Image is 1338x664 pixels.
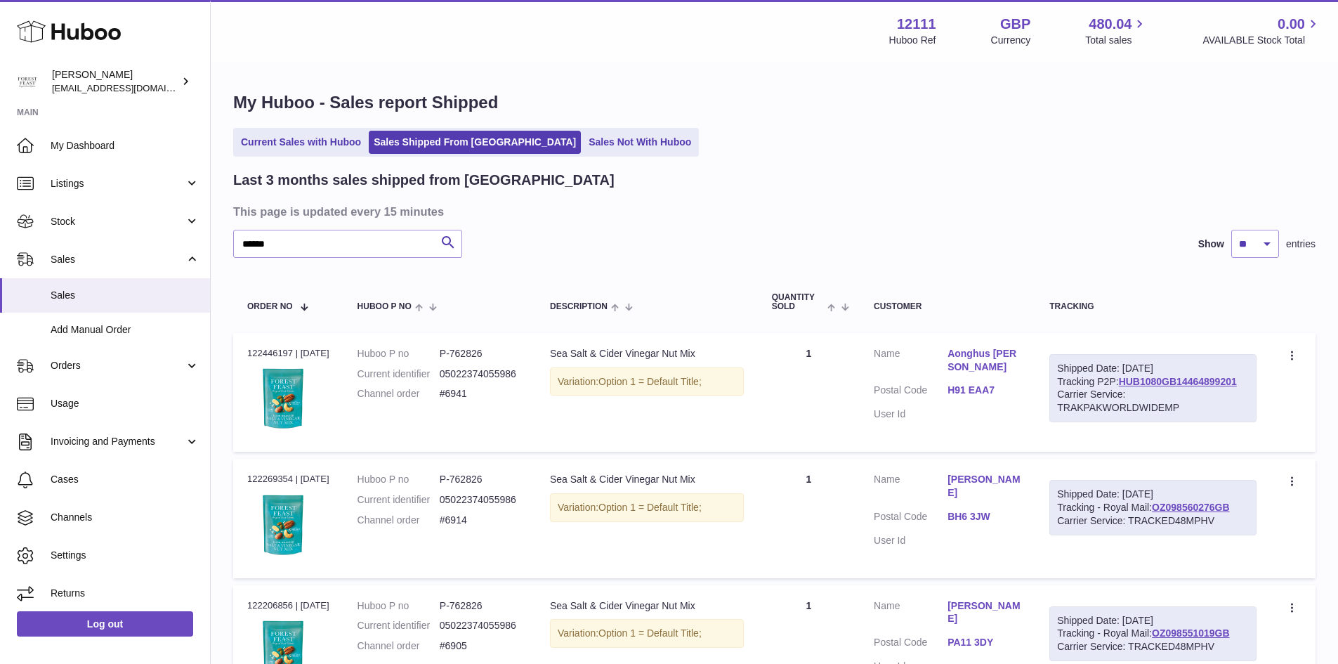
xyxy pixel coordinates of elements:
[772,293,824,311] span: Quantity Sold
[874,347,947,377] dt: Name
[1202,15,1321,47] a: 0.00 AVAILABLE Stock Total
[51,473,199,486] span: Cases
[874,534,947,547] dt: User Id
[247,302,293,311] span: Order No
[236,131,366,154] a: Current Sales with Huboo
[51,511,199,524] span: Channels
[758,333,860,452] td: 1
[1057,614,1249,627] div: Shipped Date: [DATE]
[233,171,615,190] h2: Last 3 months sales shipped from [GEOGRAPHIC_DATA]
[51,323,199,337] span: Add Manual Order
[1049,606,1257,662] div: Tracking - Royal Mail:
[991,34,1031,47] div: Currency
[1152,502,1230,513] a: OZ098560276GB
[51,215,185,228] span: Stock
[358,639,440,653] dt: Channel order
[358,367,440,381] dt: Current identifier
[440,639,522,653] dd: #6905
[51,139,199,152] span: My Dashboard
[1152,627,1230,639] a: OZ098551019GB
[550,599,744,613] div: Sea Salt & Cider Vinegar Nut Mix
[1198,237,1224,251] label: Show
[358,387,440,401] dt: Channel order
[947,510,1021,523] a: BH6 3JW
[52,68,178,95] div: [PERSON_NAME]
[584,131,696,154] a: Sales Not With Huboo
[358,514,440,527] dt: Channel order
[947,599,1021,626] a: [PERSON_NAME]
[550,493,744,522] div: Variation:
[358,493,440,507] dt: Current identifier
[51,587,199,600] span: Returns
[874,408,947,421] dt: User Id
[17,71,38,92] img: internalAdmin-12111@internal.huboo.com
[358,347,440,360] dt: Huboo P no
[1049,480,1257,535] div: Tracking - Royal Mail:
[598,502,702,513] span: Option 1 = Default Title;
[51,359,185,372] span: Orders
[17,611,193,637] a: Log out
[874,384,947,401] dt: Postal Code
[1202,34,1321,47] span: AVAILABLE Stock Total
[598,627,702,639] span: Option 1 = Default Title;
[1049,354,1257,423] div: Tracking P2P:
[440,493,522,507] dd: 05022374055986
[1057,362,1249,375] div: Shipped Date: [DATE]
[1119,376,1237,387] a: HUB1080GB14464899201
[358,302,412,311] span: Huboo P no
[440,387,522,401] dd: #6941
[1057,640,1249,653] div: Carrier Service: TRACKED48MPHV
[874,510,947,527] dt: Postal Code
[358,619,440,632] dt: Current identifier
[947,384,1021,397] a: H91 EAA7
[1085,15,1148,47] a: 480.04 Total sales
[51,177,185,190] span: Listings
[440,473,522,486] dd: P-762826
[247,473,329,486] div: 122269354 | [DATE]
[1049,302,1257,311] div: Tracking
[1000,15,1030,34] strong: GBP
[233,204,1312,219] h3: This page is updated every 15 minutes
[358,473,440,486] dt: Huboo P no
[550,619,744,648] div: Variation:
[550,302,608,311] span: Description
[758,459,860,578] td: 1
[51,289,199,302] span: Sales
[247,347,329,360] div: 122446197 | [DATE]
[369,131,581,154] a: Sales Shipped From [GEOGRAPHIC_DATA]
[874,473,947,503] dt: Name
[874,302,1021,311] div: Customer
[440,619,522,632] dd: 05022374055986
[550,347,744,360] div: Sea Salt & Cider Vinegar Nut Mix
[440,367,522,381] dd: 05022374055986
[247,599,329,612] div: 122206856 | [DATE]
[1286,237,1316,251] span: entries
[947,347,1021,374] a: Aonghus [PERSON_NAME]
[874,636,947,653] dt: Postal Code
[897,15,936,34] strong: 12111
[1057,488,1249,501] div: Shipped Date: [DATE]
[51,397,199,410] span: Usage
[1085,34,1148,47] span: Total sales
[1278,15,1305,34] span: 0.00
[440,514,522,527] dd: #6914
[947,473,1021,500] a: [PERSON_NAME]
[550,367,744,396] div: Variation:
[358,599,440,613] dt: Huboo P no
[247,490,317,561] img: SaltandvinegarFOP_c051c1e7-89b3-45bf-b913-7dce3a4cf4d4.png
[889,34,936,47] div: Huboo Ref
[1057,514,1249,528] div: Carrier Service: TRACKED48MPHV
[51,549,199,562] span: Settings
[440,599,522,613] dd: P-762826
[440,347,522,360] dd: P-762826
[598,376,702,387] span: Option 1 = Default Title;
[550,473,744,486] div: Sea Salt & Cider Vinegar Nut Mix
[51,253,185,266] span: Sales
[233,91,1316,114] h1: My Huboo - Sales report Shipped
[1089,15,1132,34] span: 480.04
[247,364,317,434] img: SaltandvinegarFOP_c051c1e7-89b3-45bf-b913-7dce3a4cf4d4.png
[874,599,947,630] dt: Name
[947,636,1021,649] a: PA11 3DY
[51,435,185,448] span: Invoicing and Payments
[52,82,206,93] span: [EMAIL_ADDRESS][DOMAIN_NAME]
